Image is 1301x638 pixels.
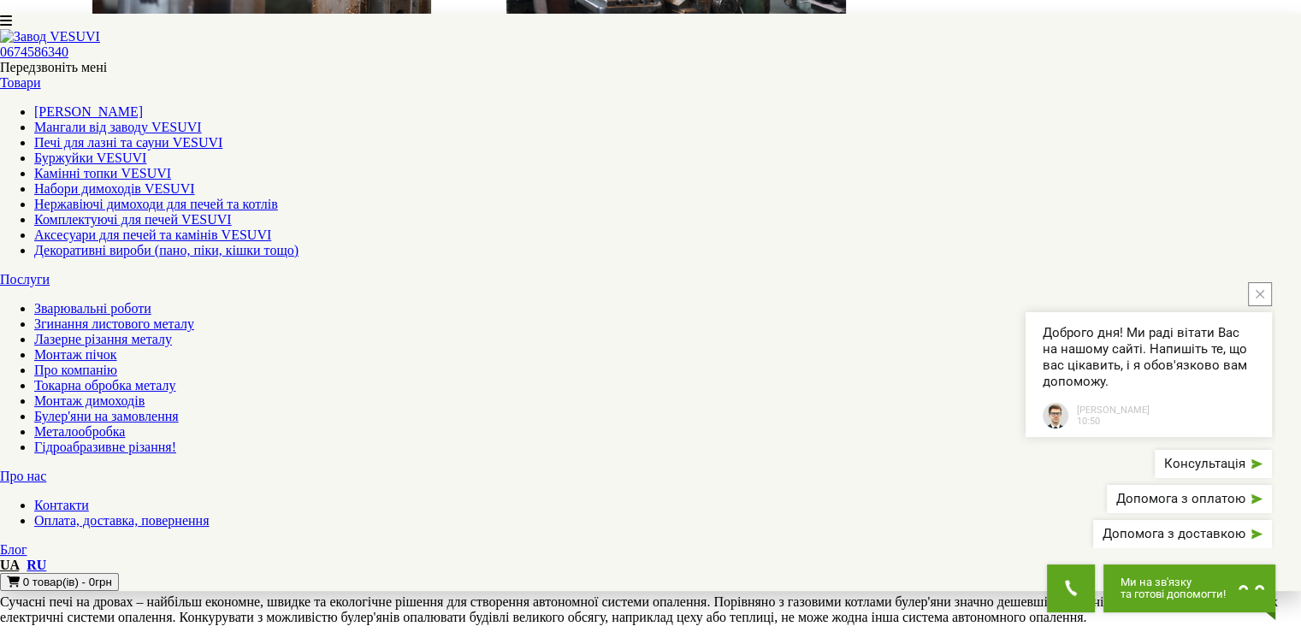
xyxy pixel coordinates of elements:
a: Контакти [34,498,89,512]
a: RU [27,558,46,572]
button: Допомога з доставкою [1093,520,1272,548]
a: Згинання листового металу [34,316,194,331]
button: Консультація [1155,450,1272,478]
a: Набори димоходів VESUVI [34,181,195,196]
a: Буржуйки VESUVI [34,151,146,165]
span: 0 товар(ів) - 0грн [23,576,112,588]
a: Металообробка [34,424,125,439]
a: Токарна обробка металу [34,378,175,393]
span: Ми на зв'язку [1121,576,1226,588]
span: 10:50 [1077,416,1150,427]
a: Зварювальні роботи [34,301,151,316]
span: [PERSON_NAME] [1077,405,1150,416]
span: Допомога з доставкою [1103,528,1245,541]
button: Get Call button [1047,564,1095,612]
a: Монтаж димоходів [34,393,145,408]
a: Булер'яни на замовлення [34,409,179,423]
button: Chat button [1103,564,1275,612]
a: Аксесуари для печей та камінів VESUVI [34,227,271,242]
a: [PERSON_NAME] [34,104,143,119]
a: Гідроабразивне різання! [34,440,176,454]
span: Допомога з оплатою [1116,493,1245,505]
span: Консультація [1164,458,1245,470]
span: Доброго дня! Ми раді вітати Вас на нашому сайті. Напишіть те, що вас цікавить, і я обов'язково ва... [1043,325,1255,390]
a: Мангали від заводу VESUVI [34,120,202,134]
button: close button [1248,282,1272,306]
a: Про компанію [34,363,117,377]
a: Лазерне різання металу [34,332,172,346]
a: Комплектуючі для печей VESUVI [34,212,232,227]
a: Оплата, доставка, повернення [34,513,209,528]
a: Монтаж пічок [34,347,117,362]
a: Печі для лазні та сауни VESUVI [34,135,222,150]
span: та готові допомогти! [1121,588,1226,600]
a: Нержавіючі димоходи для печей та котлів [34,197,278,211]
button: Допомога з оплатою [1107,485,1272,513]
a: Декоративні вироби (пано, піки, кішки тощо) [34,243,299,257]
a: Камінні топки VESUVI [34,166,171,180]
